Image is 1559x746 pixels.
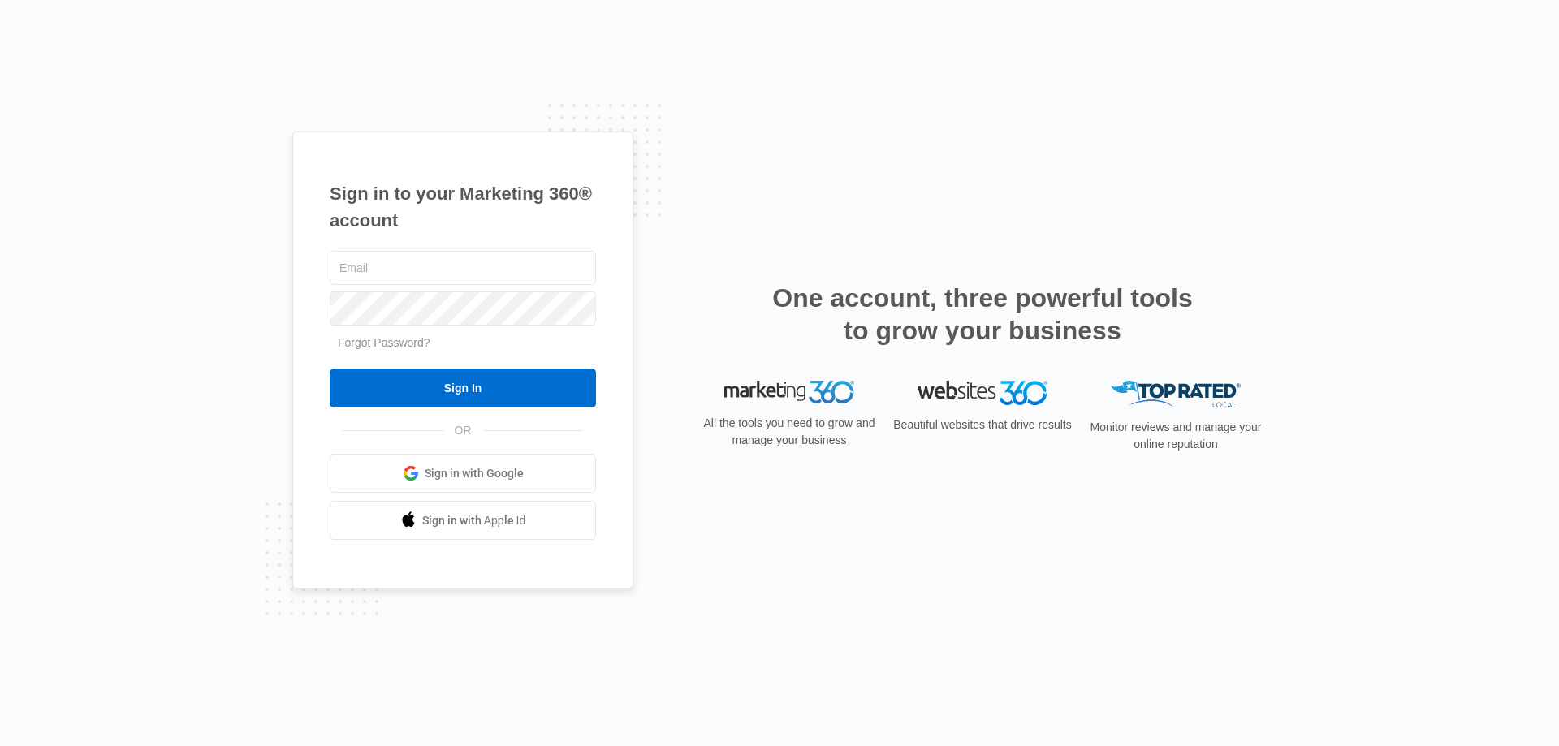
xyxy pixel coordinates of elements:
[724,381,854,403] img: Marketing 360
[330,251,596,285] input: Email
[330,454,596,493] a: Sign in with Google
[425,465,524,482] span: Sign in with Google
[767,282,1198,347] h2: One account, three powerful tools to grow your business
[1085,419,1267,453] p: Monitor reviews and manage your online reputation
[422,512,526,529] span: Sign in with Apple Id
[1111,381,1241,407] img: Top Rated Local
[330,180,596,234] h1: Sign in to your Marketing 360® account
[330,369,596,407] input: Sign In
[338,336,430,349] a: Forgot Password?
[892,416,1073,433] p: Beautiful websites that drive results
[698,415,880,449] p: All the tools you need to grow and manage your business
[443,422,483,439] span: OR
[330,501,596,540] a: Sign in with Apple Id
[918,381,1047,404] img: Websites 360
